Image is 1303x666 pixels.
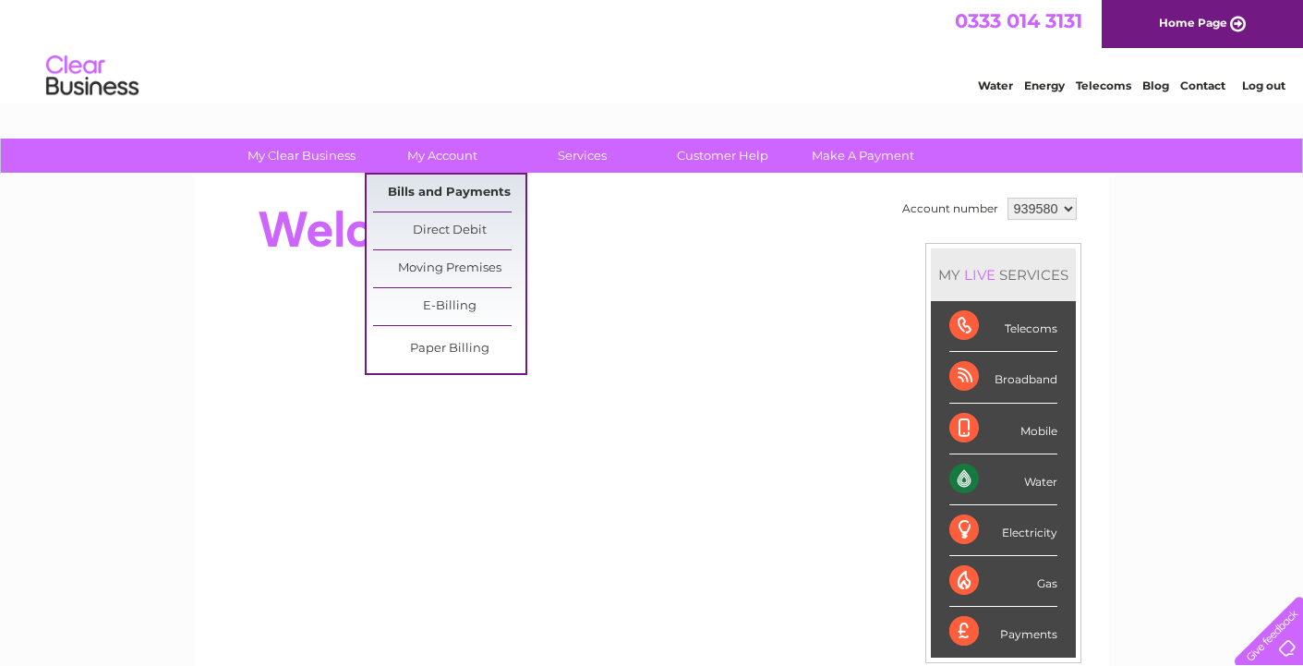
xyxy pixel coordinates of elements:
div: Clear Business is a trading name of Verastar Limited (registered in [GEOGRAPHIC_DATA] No. 3667643... [216,10,1089,90]
img: logo.png [45,48,139,104]
a: Direct Debit [373,212,525,249]
a: Energy [1024,79,1065,92]
div: Mobile [949,404,1057,454]
a: Contact [1180,79,1225,92]
div: Telecoms [949,301,1057,352]
div: LIVE [960,266,999,284]
a: E-Billing [373,288,525,325]
a: My Clear Business [225,139,378,173]
a: Make A Payment [787,139,939,173]
a: My Account [366,139,518,173]
a: Water [978,79,1013,92]
a: Bills and Payments [373,175,525,212]
div: Water [949,454,1057,505]
div: Broadband [949,352,1057,403]
div: Payments [949,607,1057,657]
div: MY SERVICES [931,248,1076,301]
a: Blog [1142,79,1169,92]
a: Log out [1242,79,1285,92]
a: 0333 014 3131 [955,9,1082,32]
a: Services [506,139,658,173]
a: Customer Help [646,139,799,173]
div: Electricity [949,505,1057,556]
td: Account number [898,193,1003,224]
a: Paper Billing [373,331,525,368]
a: Moving Premises [373,250,525,287]
div: Gas [949,556,1057,607]
a: Telecoms [1076,79,1131,92]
